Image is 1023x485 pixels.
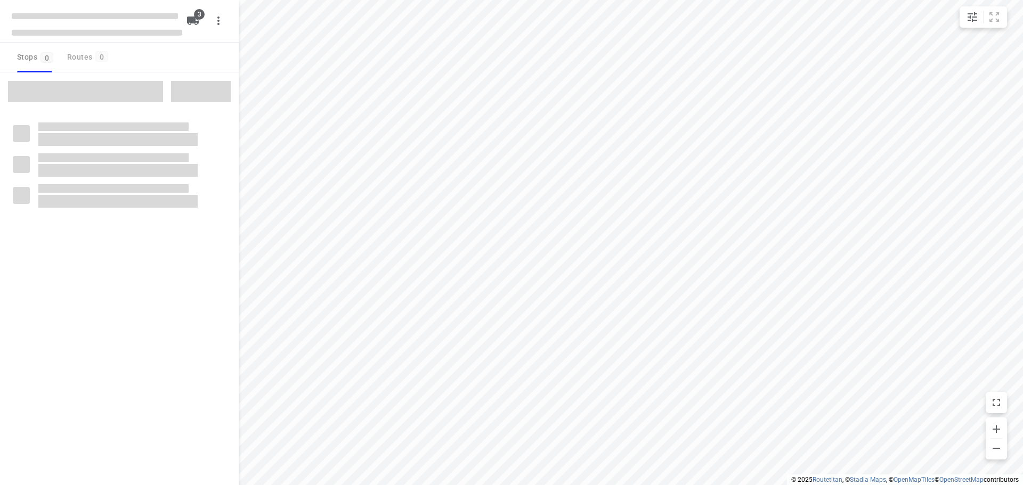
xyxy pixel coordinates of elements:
[813,476,842,483] a: Routetitan
[939,476,984,483] a: OpenStreetMap
[894,476,935,483] a: OpenMapTiles
[791,476,1019,483] li: © 2025 , © , © © contributors
[962,6,983,28] button: Map settings
[850,476,886,483] a: Stadia Maps
[960,6,1007,28] div: small contained button group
